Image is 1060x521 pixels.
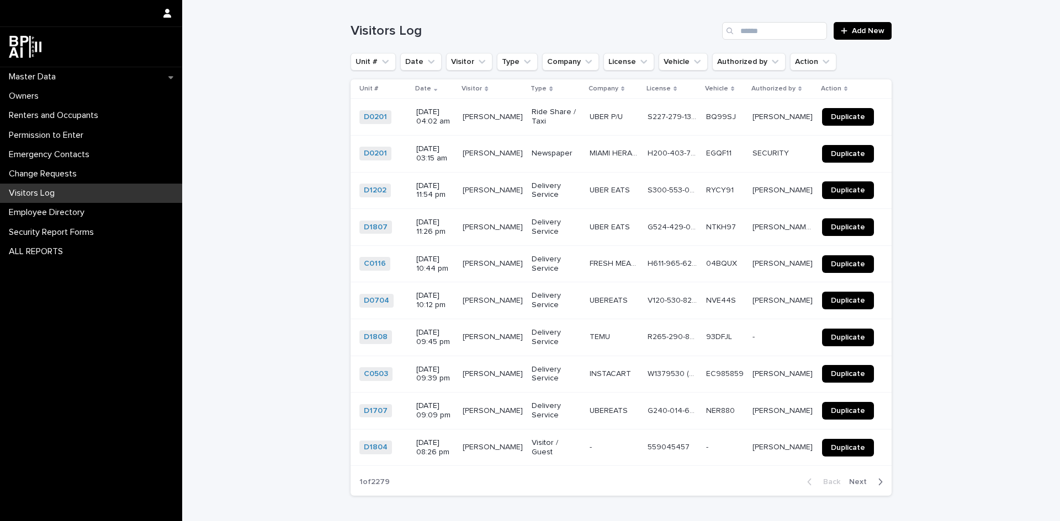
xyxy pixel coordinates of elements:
span: Duplicate [831,113,865,121]
p: [DATE] 10:44 pm [416,255,454,273]
p: SECURITY [752,147,791,158]
p: NER880 [706,404,737,416]
p: TEMU [590,330,612,342]
p: 93DFJL [706,330,734,342]
a: Duplicate [822,255,874,273]
p: UBER EATS [590,221,632,232]
p: [PERSON_NAME] [752,257,815,268]
p: [PERSON_NAME] [463,294,525,305]
p: DINGER GONZALEZ [463,404,525,416]
span: Next [849,478,873,486]
p: Security Report Forms [4,227,103,238]
p: License [646,83,671,95]
p: [DATE] 04:02 am [416,108,454,126]
p: EC985859 [706,367,746,379]
tr: D1202 [DATE] 11:54 pm[PERSON_NAME][PERSON_NAME] Delivery ServiceUBER EATSUBER EATS S300-553-03-32... [351,172,892,209]
button: Vehicle [659,53,708,71]
p: UBEREATS [590,404,630,416]
button: Action [790,53,836,71]
p: [DATE] 09:45 pm [416,328,454,347]
p: Change Requests [4,169,86,179]
a: Duplicate [822,292,874,309]
p: [DATE] 11:26 pm [416,218,454,237]
p: BQ99SJ [706,110,738,122]
p: - [706,441,711,452]
h1: Visitors Log [351,23,718,39]
p: NVE44S [706,294,738,305]
a: D1804 [364,443,388,452]
tr: D0201 [DATE] 03:15 am[PERSON_NAME][PERSON_NAME] NewspaperMIAMI HERALDMIAMI HERALD H200-403-70-389... [351,135,892,172]
p: MIAMI HERALD [590,147,641,158]
a: Duplicate [822,181,874,199]
button: Next [845,477,892,487]
p: [PERSON_NAME] [752,110,815,122]
tr: D1707 [DATE] 09:09 pm[PERSON_NAME][PERSON_NAME] Delivery ServiceUBEREATSUBEREATS G240-014-66-600-... [351,393,892,429]
p: [DATE] 09:39 pm [416,365,454,384]
p: GABRIEL MOLINA [463,441,525,452]
a: C0116 [364,259,386,268]
p: [DATE] 10:12 pm [416,291,454,310]
a: Duplicate [822,402,874,420]
button: Authorized by [712,53,786,71]
a: C0503 [364,369,388,379]
p: Company [589,83,618,95]
a: Duplicate [822,439,874,456]
p: [DATE] 03:15 am [416,144,454,163]
span: Duplicate [831,407,865,415]
p: LUIS HERNANDEZ [463,257,525,268]
a: D0704 [364,296,389,305]
span: Add New [852,27,884,35]
span: Duplicate [831,223,865,231]
p: MUHAMMAD SHAHID [463,184,525,195]
p: Newspaper [532,149,580,158]
p: UBEREATS [590,294,630,305]
p: S300-553-03-324-0 [648,184,699,195]
p: Visitor / Guest [532,438,580,457]
p: Type [531,83,547,95]
p: Authorized by [751,83,796,95]
span: Duplicate [831,334,865,341]
p: ALL REPORTS [4,246,72,257]
p: Delivery Service [532,328,580,347]
p: FRESH MEAL PLAN [590,257,641,268]
span: Duplicate [831,186,865,194]
button: License [603,53,654,71]
button: Date [400,53,442,71]
span: Duplicate [831,297,865,304]
a: Duplicate [822,218,874,236]
a: D1707 [364,406,388,416]
tr: C0116 [DATE] 10:44 pm[PERSON_NAME][PERSON_NAME] Delivery ServiceFRESH MEAL PLANFRESH MEAL PLAN H6... [351,245,892,282]
p: Owners [4,91,47,101]
p: 559045457 [648,441,692,452]
p: [PERSON_NAME] [752,404,815,416]
span: Duplicate [831,150,865,158]
p: [DATE] 09:09 pm [416,401,454,420]
a: Duplicate [822,365,874,383]
p: Delivery Service [532,365,580,384]
p: GERARD REYES [463,330,525,342]
a: D0201 [364,149,387,158]
a: Duplicate [822,145,874,163]
p: - [590,441,594,452]
tr: D0201 [DATE] 04:02 am[PERSON_NAME][PERSON_NAME] Ride Share / TaxiUBER P/UUBER P/U S227-279-13-400... [351,99,892,136]
p: NTKH97 [706,221,738,232]
p: - [752,330,757,342]
tr: D0704 [DATE] 10:12 pm[PERSON_NAME][PERSON_NAME] Delivery ServiceUBEREATSUBEREATS V120-530-82-519-... [351,282,892,319]
p: Grace Mariana Villaviciencio Solis [752,221,815,232]
input: Search [722,22,827,40]
button: Visitor [446,53,492,71]
p: UBER EATS [590,184,632,195]
button: Unit # [351,53,396,71]
p: [DATE] 08:26 pm [416,438,454,457]
button: Company [542,53,599,71]
tr: C0503 [DATE] 09:39 pm[PERSON_NAME][PERSON_NAME] Delivery ServiceINSTACARTINSTACART W1379530 (CA I... [351,356,892,393]
p: [PERSON_NAME] [752,294,815,305]
tr: D1808 [DATE] 09:45 pm[PERSON_NAME][PERSON_NAME] Delivery ServiceTEMUTEMU R265-290-83-446-0R265-29... [351,319,892,356]
p: [PERSON_NAME] [463,147,525,158]
a: D1808 [364,332,388,342]
p: S227-279-13-400-0 [648,110,699,122]
p: Pedro Sarracino [752,441,815,452]
button: Type [497,53,538,71]
span: Duplicate [831,370,865,378]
